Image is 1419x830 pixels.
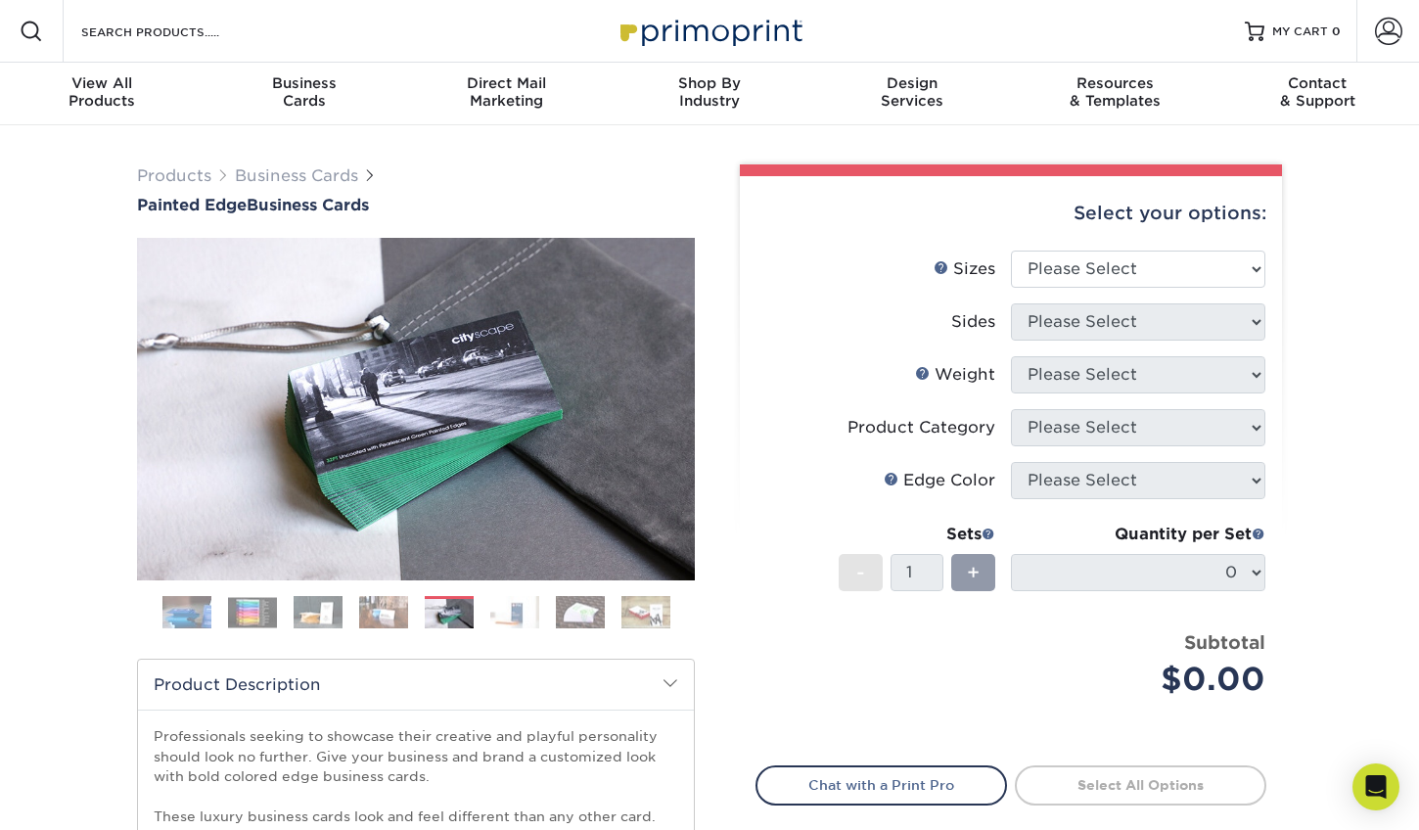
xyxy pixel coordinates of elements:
[811,74,1014,110] div: Services
[1015,765,1266,805] a: Select All Options
[235,166,358,185] a: Business Cards
[967,558,980,587] span: +
[203,63,405,125] a: BusinessCards
[405,74,608,110] div: Marketing
[847,416,995,439] div: Product Category
[608,74,810,92] span: Shop By
[1352,763,1399,810] div: Open Intercom Messenger
[1216,74,1419,92] span: Contact
[811,74,1014,92] span: Design
[405,74,608,92] span: Direct Mail
[1332,24,1341,38] span: 0
[884,469,995,492] div: Edge Color
[556,595,605,629] img: Business Cards 07
[425,597,474,631] img: Business Cards 05
[294,595,343,629] img: Business Cards 03
[621,595,670,629] img: Business Cards 08
[811,63,1014,125] a: DesignServices
[1014,63,1216,125] a: Resources& Templates
[137,196,695,214] h1: Business Cards
[608,74,810,110] div: Industry
[1216,63,1419,125] a: Contact& Support
[490,595,539,629] img: Business Cards 06
[162,588,211,637] img: Business Cards 01
[612,10,807,52] img: Primoprint
[137,196,247,214] span: Painted Edge
[137,216,695,602] img: Painted Edge 05
[1216,74,1419,110] div: & Support
[915,363,995,387] div: Weight
[1026,656,1265,703] div: $0.00
[1014,74,1216,92] span: Resources
[79,20,270,43] input: SEARCH PRODUCTS.....
[934,257,995,281] div: Sizes
[951,310,995,334] div: Sides
[359,595,408,629] img: Business Cards 04
[839,523,995,546] div: Sets
[1184,631,1265,653] strong: Subtotal
[137,166,211,185] a: Products
[405,63,608,125] a: Direct MailMarketing
[138,660,694,710] h2: Product Description
[856,558,865,587] span: -
[228,597,277,627] img: Business Cards 02
[1272,23,1328,40] span: MY CART
[1014,74,1216,110] div: & Templates
[1011,523,1265,546] div: Quantity per Set
[755,765,1007,805] a: Chat with a Print Pro
[755,176,1266,251] div: Select your options:
[137,196,695,214] a: Painted EdgeBusiness Cards
[203,74,405,110] div: Cards
[608,63,810,125] a: Shop ByIndustry
[203,74,405,92] span: Business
